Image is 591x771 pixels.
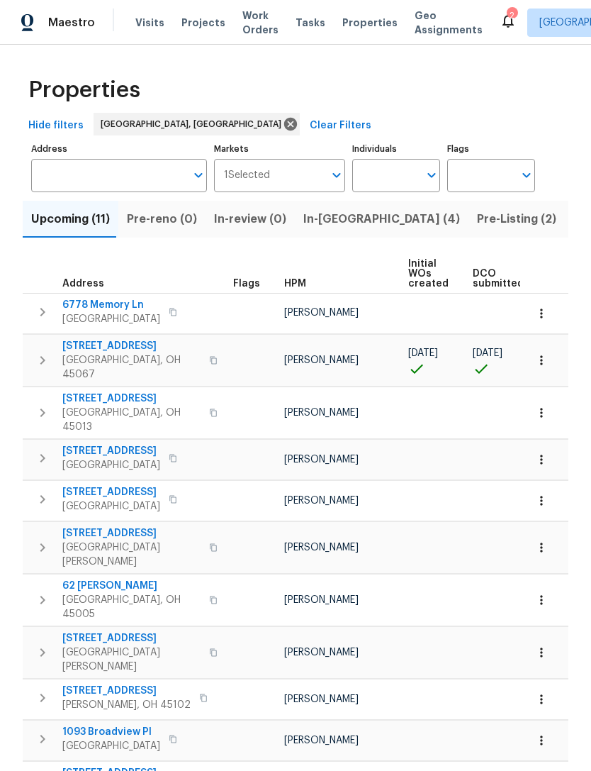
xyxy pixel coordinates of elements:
span: Visits [135,16,164,30]
span: [GEOGRAPHIC_DATA] [62,739,160,753]
span: [STREET_ADDRESS] [62,339,201,353]
button: Open [517,165,536,185]
span: [PERSON_NAME] [284,308,359,318]
span: Address [62,279,104,289]
span: 6778 Memory Ln [62,298,160,312]
span: [GEOGRAPHIC_DATA], OH 45005 [62,593,201,621]
span: Work Orders [242,9,278,37]
span: [PERSON_NAME], OH 45102 [62,698,191,712]
span: [GEOGRAPHIC_DATA] [62,499,160,514]
span: [PERSON_NAME] [284,455,359,465]
span: Maestro [48,16,95,30]
span: Flags [233,279,260,289]
span: [DATE] [408,348,438,358]
span: Projects [181,16,225,30]
span: [PERSON_NAME] [284,694,359,704]
span: Pre-reno (0) [127,209,197,229]
label: Individuals [352,145,440,153]
span: In-[GEOGRAPHIC_DATA] (4) [303,209,460,229]
span: 1 Selected [224,170,270,182]
span: Properties [342,16,398,30]
span: [GEOGRAPHIC_DATA], [GEOGRAPHIC_DATA] [101,117,287,131]
div: 2 [507,9,517,23]
span: [STREET_ADDRESS] [62,526,201,540]
span: Pre-Listing (2) [477,209,556,229]
span: [GEOGRAPHIC_DATA] [62,312,160,326]
button: Open [327,165,347,185]
span: [PERSON_NAME] [284,408,359,418]
span: Properties [28,83,140,97]
button: Clear Filters [304,113,377,139]
label: Flags [447,145,535,153]
span: Geo Assignments [415,9,483,37]
span: Clear Filters [310,117,371,135]
span: [STREET_ADDRESS] [62,684,191,698]
div: [GEOGRAPHIC_DATA], [GEOGRAPHIC_DATA] [94,113,300,135]
span: [STREET_ADDRESS] [62,485,160,499]
span: [GEOGRAPHIC_DATA], OH 45013 [62,406,201,434]
span: HPM [284,279,306,289]
span: Upcoming (11) [31,209,110,229]
span: [PERSON_NAME] [284,648,359,658]
span: [GEOGRAPHIC_DATA] [62,458,160,472]
span: [GEOGRAPHIC_DATA][PERSON_NAME] [62,645,201,674]
span: [GEOGRAPHIC_DATA], OH 45067 [62,353,201,382]
button: Open [188,165,208,185]
span: [PERSON_NAME] [284,543,359,553]
button: Open [422,165,441,185]
span: [STREET_ADDRESS] [62,631,201,645]
label: Address [31,145,207,153]
span: 1093 Broadview Pl [62,725,160,739]
span: [PERSON_NAME] [284,595,359,605]
span: [PERSON_NAME] [284,496,359,506]
span: Tasks [295,18,325,28]
span: [PERSON_NAME] [284,355,359,365]
label: Markets [214,145,346,153]
button: Hide filters [23,113,89,139]
span: [GEOGRAPHIC_DATA][PERSON_NAME] [62,540,201,569]
span: [STREET_ADDRESS] [62,444,160,458]
span: 62 [PERSON_NAME] [62,579,201,593]
span: Hide filters [28,117,84,135]
span: DCO submitted [473,269,524,289]
span: [DATE] [473,348,502,358]
span: [PERSON_NAME] [284,736,359,745]
span: In-review (0) [214,209,286,229]
span: [STREET_ADDRESS] [62,392,201,406]
span: Initial WOs created [408,259,449,289]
